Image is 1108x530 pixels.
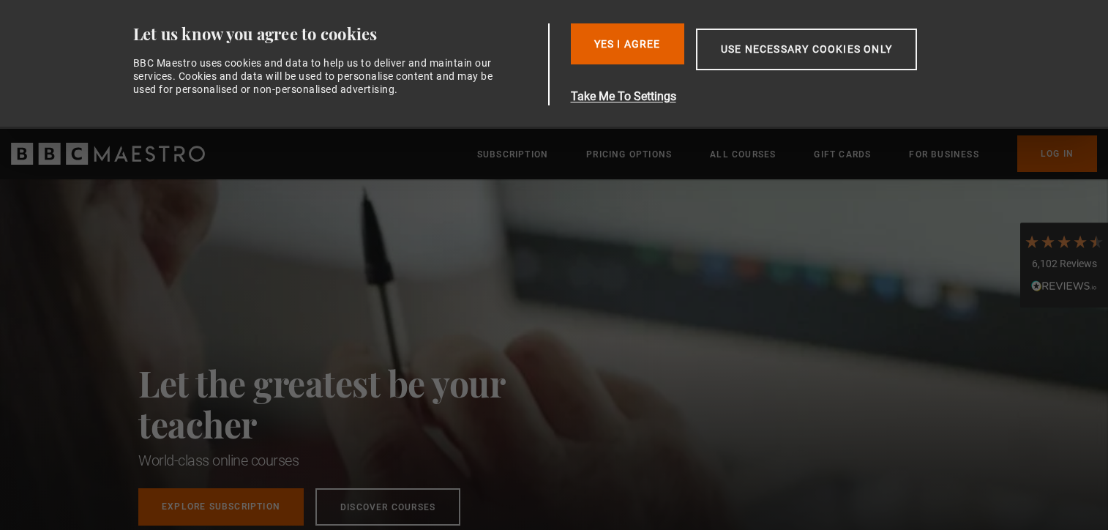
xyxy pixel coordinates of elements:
div: 6,102 Reviews [1024,257,1104,272]
a: Gift Cards [814,147,871,162]
h2: Let the greatest be your teacher [138,362,570,444]
a: All Courses [710,147,776,162]
div: 4.7 Stars [1024,234,1104,250]
a: For business [909,147,978,162]
div: Read All Reviews [1024,279,1104,296]
div: 6,102 ReviewsRead All Reviews [1020,223,1108,307]
div: BBC Maestro uses cookies and data to help us to deliver and maintain our services. Cookies and da... [133,56,502,97]
a: Pricing Options [586,147,672,162]
a: Log In [1017,135,1097,172]
img: REVIEWS.io [1031,280,1097,291]
button: Use necessary cookies only [696,29,917,70]
nav: Primary [477,135,1097,172]
h1: World-class online courses [138,450,570,471]
div: Let us know you agree to cookies [133,23,543,45]
svg: BBC Maestro [11,143,205,165]
a: Subscription [477,147,548,162]
button: Take Me To Settings [571,88,987,105]
button: Yes I Agree [571,23,684,64]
